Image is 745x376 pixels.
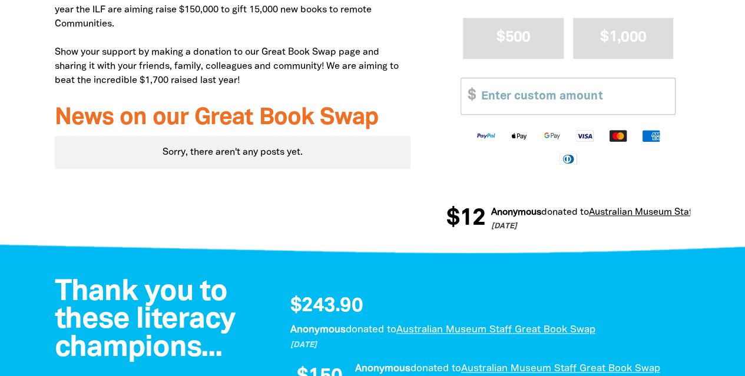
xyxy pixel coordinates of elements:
[568,129,601,142] img: Visa logo
[634,129,667,142] img: American Express logo
[469,129,502,142] img: Paypal logo
[463,18,564,58] button: $500
[600,31,646,44] span: $1,000
[601,129,634,142] img: Mastercard logo
[502,129,535,142] img: Apple Pay logo
[573,18,674,58] button: $1,000
[461,364,660,373] a: Australian Museum Staff Great Book Swap
[290,325,345,334] em: Anonymous
[446,200,690,238] div: Donation stream
[290,340,678,351] p: [DATE]
[461,119,676,174] div: Available payment methods
[496,31,530,44] span: $500
[55,136,411,169] div: Sorry, there aren't any posts yet.
[55,279,236,362] span: Thank you to these literacy champions...
[490,208,540,217] em: Anonymous
[55,105,411,131] h3: News on our Great Book Swap
[540,208,588,217] span: donated to
[345,325,396,334] span: donated to
[396,325,595,334] a: Australian Museum Staff Great Book Swap
[355,364,410,373] em: Anonymous
[461,78,475,114] span: $
[445,207,484,231] span: $12
[410,364,461,373] span: donated to
[552,152,585,165] img: Diners Club logo
[290,297,362,317] span: $243.90
[535,129,568,142] img: Google Pay logo
[473,78,675,114] input: Enter custom amount
[55,136,411,169] div: Paginated content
